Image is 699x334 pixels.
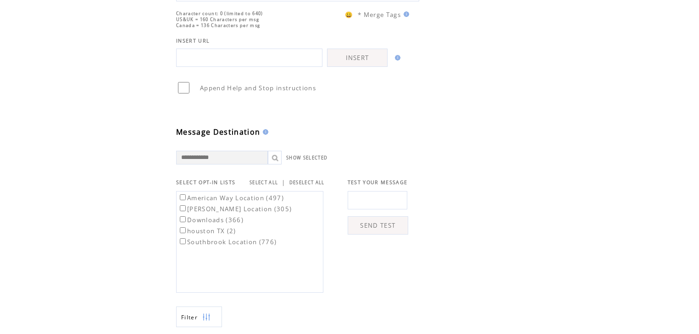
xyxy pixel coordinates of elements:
span: 😀 [345,11,353,19]
img: help.gif [392,55,400,60]
a: SELECT ALL [250,180,278,186]
span: US&UK = 160 Characters per msg [176,16,259,22]
input: Downloads (366) [180,216,186,222]
span: Show filters [181,313,198,321]
label: Downloads (366) [178,216,244,224]
span: | [282,178,285,186]
span: Character count: 0 (limited to 640) [176,11,263,16]
span: Message Destination [176,127,260,137]
span: Append Help and Stop instructions [200,84,316,92]
img: filters.png [202,307,211,328]
label: Southbrook Location (776) [178,238,277,246]
a: Filter [176,307,222,327]
input: houston TX (2) [180,227,186,233]
a: SHOW SELECTED [286,155,327,161]
span: INSERT URL [176,38,210,44]
input: [PERSON_NAME] Location (305) [180,205,186,211]
span: Canada = 136 Characters per msg [176,22,260,28]
a: DESELECT ALL [289,180,325,186]
img: help.gif [260,129,268,135]
span: SELECT OPT-IN LISTS [176,179,235,186]
input: Southbrook Location (776) [180,238,186,244]
a: SEND TEST [348,216,408,235]
label: [PERSON_NAME] Location (305) [178,205,292,213]
img: help.gif [401,11,409,17]
a: INSERT [327,49,388,67]
label: houston TX (2) [178,227,236,235]
label: American Way Location (497) [178,194,284,202]
input: American Way Location (497) [180,194,186,200]
span: * Merge Tags [358,11,401,19]
span: TEST YOUR MESSAGE [348,179,408,186]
